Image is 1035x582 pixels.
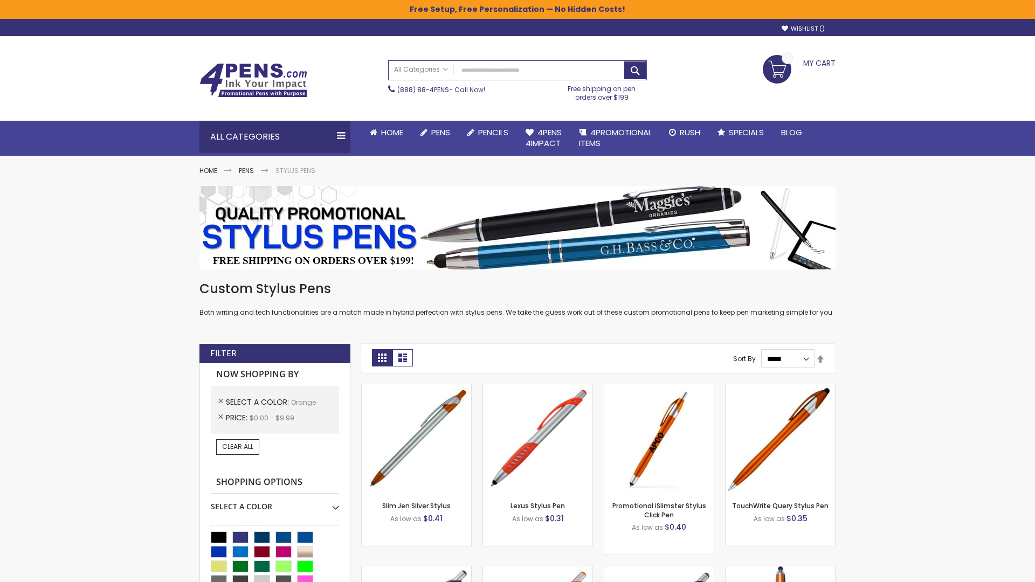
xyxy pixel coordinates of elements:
[382,501,451,510] a: Slim Jen Silver Stylus
[732,501,829,510] a: TouchWrite Query Stylus Pen
[680,127,700,138] span: Rush
[772,121,811,144] a: Blog
[362,384,471,494] img: Slim Jen Silver Stylus-Orange
[199,121,350,153] div: All Categories
[199,166,217,175] a: Home
[604,384,714,494] img: Promotional iSlimster Stylus Click Pen-Orange
[726,384,835,494] img: TouchWrite Query Stylus Pen-Orange
[604,566,714,575] a: Lexus Metallic Stylus Pen-Orange
[199,280,836,297] h1: Custom Stylus Pens
[729,127,764,138] span: Specials
[660,121,709,144] a: Rush
[381,127,403,138] span: Home
[216,439,259,454] a: Clear All
[199,186,836,269] img: Stylus Pens
[211,494,339,512] div: Select A Color
[199,280,836,317] div: Both writing and tech functionalities are a match made in hybrid perfection with stylus pens. We ...
[709,121,772,144] a: Specials
[526,127,562,149] span: 4Pens 4impact
[291,398,316,407] span: Orange
[483,384,592,393] a: Lexus Stylus Pen-Orange
[361,121,412,144] a: Home
[754,514,785,523] span: As low as
[570,121,660,156] a: 4PROMOTIONALITEMS
[239,166,254,175] a: Pens
[604,384,714,393] a: Promotional iSlimster Stylus Click Pen-Orange
[362,566,471,575] a: Boston Stylus Pen-Orange
[478,127,508,138] span: Pencils
[362,384,471,393] a: Slim Jen Silver Stylus-Orange
[199,63,307,98] img: 4Pens Custom Pens and Promotional Products
[459,121,517,144] a: Pencils
[397,85,485,94] span: - Call Now!
[483,566,592,575] a: Boston Silver Stylus Pen-Orange
[211,471,339,494] strong: Shopping Options
[372,349,392,366] strong: Grid
[510,501,565,510] a: Lexus Stylus Pen
[275,166,315,175] strong: Stylus Pens
[394,65,448,74] span: All Categories
[545,513,564,524] span: $0.31
[733,354,756,363] label: Sort By
[781,127,802,138] span: Blog
[483,384,592,494] img: Lexus Stylus Pen-Orange
[250,413,294,422] span: $0.00 - $9.99
[579,127,652,149] span: 4PROMOTIONAL ITEMS
[665,522,686,532] span: $0.40
[726,384,835,393] a: TouchWrite Query Stylus Pen-Orange
[557,80,647,102] div: Free shipping on pen orders over $199
[423,513,443,524] span: $0.41
[211,363,339,386] strong: Now Shopping by
[782,25,825,33] a: Wishlist
[389,61,453,79] a: All Categories
[431,127,450,138] span: Pens
[390,514,422,523] span: As low as
[726,566,835,575] a: TouchWrite Command Stylus Pen-Orange
[412,121,459,144] a: Pens
[612,501,706,519] a: Promotional iSlimster Stylus Click Pen
[397,85,449,94] a: (888) 88-4PENS
[512,514,543,523] span: As low as
[632,523,663,532] span: As low as
[210,348,237,359] strong: Filter
[222,442,253,451] span: Clear All
[226,397,291,407] span: Select A Color
[517,121,570,156] a: 4Pens4impact
[226,412,250,423] span: Price
[786,513,808,524] span: $0.35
